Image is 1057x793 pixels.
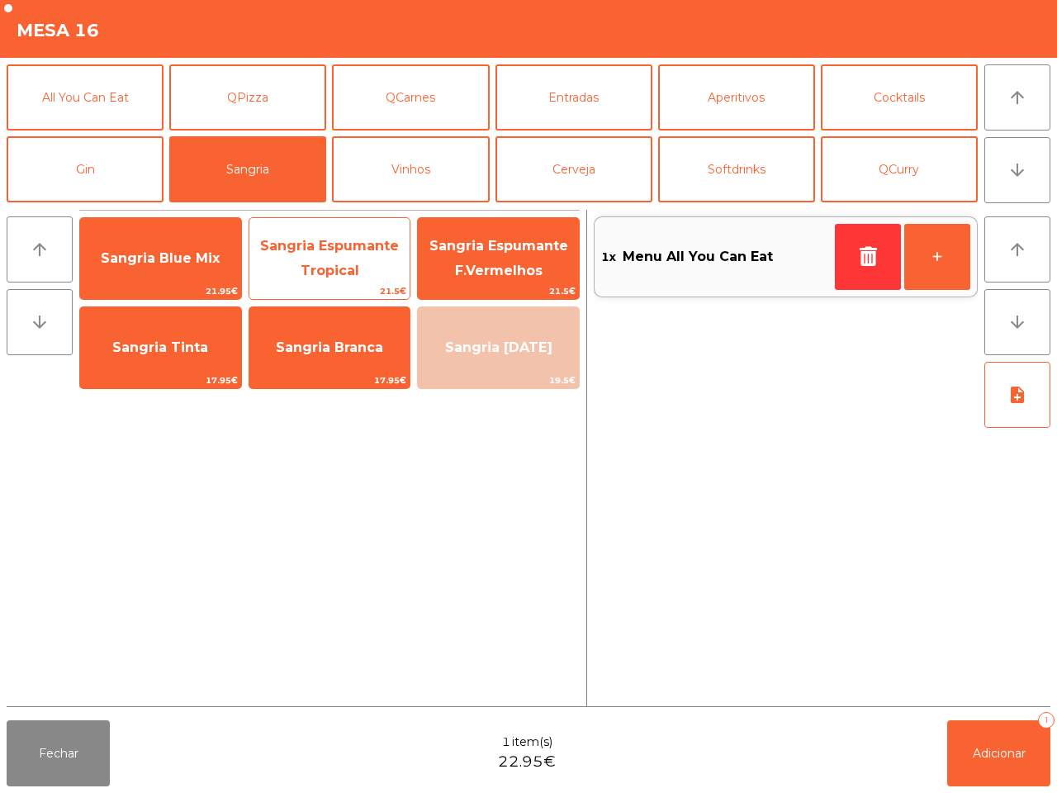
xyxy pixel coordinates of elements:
span: 21.95€ [80,283,241,299]
span: 21.5€ [418,283,579,299]
span: Sangria [DATE] [445,340,552,355]
button: note_add [984,362,1050,428]
button: Adicionar1 [947,720,1050,786]
i: arrow_downward [30,312,50,332]
span: Adicionar [973,746,1026,761]
button: arrow_upward [7,216,73,283]
i: arrow_upward [1007,88,1027,107]
button: Aperitivos [658,64,815,131]
span: 1 [502,734,510,751]
span: Sangria Espumante F.Vermelhos [429,238,568,278]
i: arrow_downward [1007,312,1027,332]
button: arrow_downward [984,137,1050,203]
span: Sangria Branca [276,340,383,355]
span: item(s) [512,734,552,751]
button: arrow_upward [984,216,1050,283]
span: Sangria Tinta [112,340,208,355]
button: Entradas [495,64,652,131]
span: 21.5€ [249,283,410,299]
i: arrow_upward [30,240,50,259]
button: arrow_downward [7,289,73,355]
button: All You Can Eat [7,64,164,131]
button: Cerveja [495,136,652,202]
span: Menu All You Can Eat [623,245,773,269]
span: Sangria Blue Mix [101,250,220,266]
i: note_add [1007,385,1027,405]
i: arrow_upward [1007,240,1027,259]
div: 1 [1038,712,1055,729]
button: Vinhos [332,136,489,202]
button: arrow_upward [984,64,1050,131]
span: Sangria Espumante Tropical [260,238,399,278]
span: 22.95€ [498,751,556,773]
button: QCarnes [332,64,489,131]
h4: Mesa 16 [17,18,99,43]
button: + [904,224,970,290]
span: 17.95€ [80,373,241,388]
i: arrow_downward [1007,160,1027,180]
button: Gin [7,136,164,202]
button: Cocktails [821,64,978,131]
span: 1x [601,245,616,269]
span: 19.5€ [418,373,579,388]
button: QPizza [169,64,326,131]
button: Fechar [7,720,110,786]
button: Sangria [169,136,326,202]
span: 17.95€ [249,373,410,388]
button: Softdrinks [658,136,815,202]
button: arrow_downward [984,289,1050,355]
button: QCurry [821,136,978,202]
